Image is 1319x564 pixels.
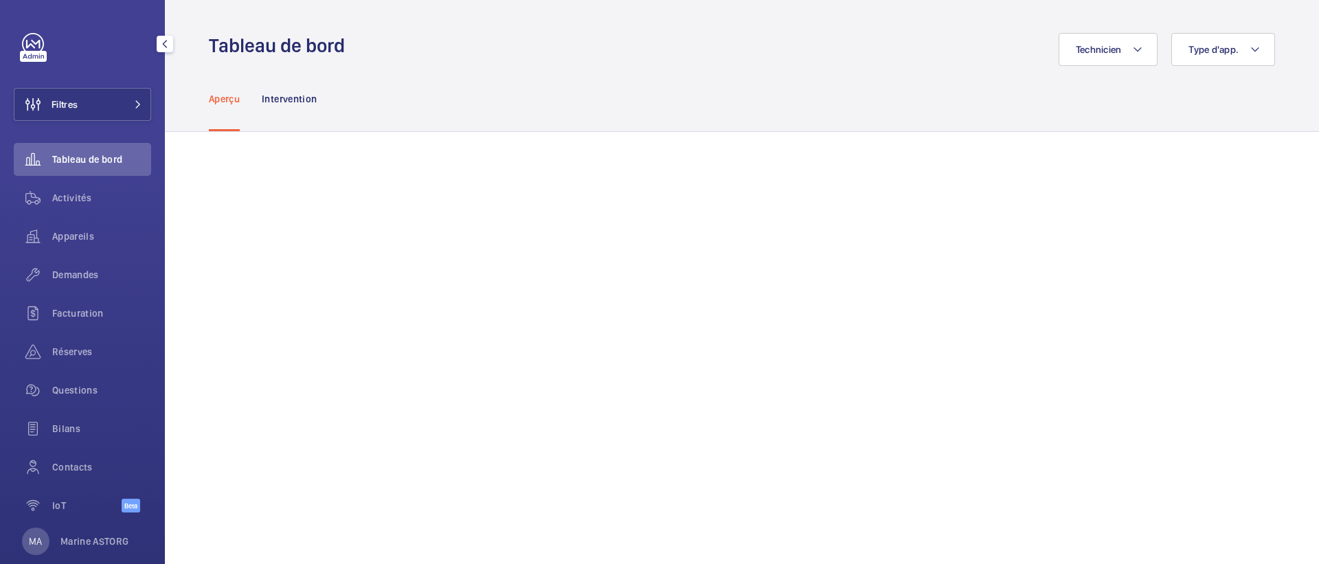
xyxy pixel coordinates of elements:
[52,306,151,320] span: Facturation
[52,229,151,243] span: Appareils
[52,191,151,205] span: Activités
[209,33,353,58] h1: Tableau de bord
[52,499,122,512] span: IoT
[52,422,151,436] span: Bilans
[52,98,78,111] span: Filtres
[52,383,151,397] span: Questions
[1188,44,1239,55] span: Type d'app.
[1059,33,1158,66] button: Technicien
[1171,33,1275,66] button: Type d'app.
[52,460,151,474] span: Contacts
[14,88,151,121] button: Filtres
[60,534,129,548] p: Marine ASTORG
[209,92,240,106] p: Aperçu
[52,153,151,166] span: Tableau de bord
[29,534,42,548] p: MA
[122,499,140,512] span: Beta
[262,92,317,106] p: Intervention
[52,345,151,359] span: Réserves
[52,268,151,282] span: Demandes
[1076,44,1122,55] span: Technicien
